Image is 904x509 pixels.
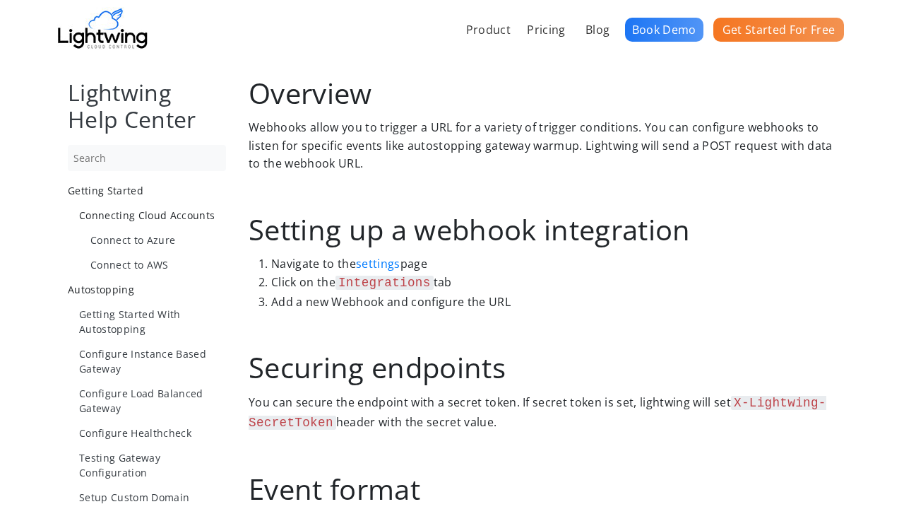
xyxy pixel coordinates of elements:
a: Configure Healthcheck [79,426,226,440]
p: You can secure the endpoint with a secret token. If secret token is set, lightwing will set heade... [249,393,836,433]
code: Integrations [335,276,434,290]
a: Pricing [522,14,570,45]
h1: Securing endpoints [249,353,836,382]
a: Setup Custom Domain [79,490,226,505]
p: Webhooks allow you to trigger a URL for a variety of trigger conditions. You can configure webhoo... [249,119,836,173]
li: Click on the tab [271,273,836,293]
a: Blog [581,14,614,45]
a: Connect to Azure [90,233,226,247]
a: settings [356,256,400,271]
a: Configure Instance Based Gateway [79,346,226,376]
a: Lightwing Help Center [68,77,196,134]
a: Connect to AWS [90,257,226,272]
input: Search [68,145,226,171]
a: Configure Load Balanced Gateway [79,386,226,416]
a: Getting Started With Autostopping [79,307,226,337]
h1: Setting up a webhook integration [249,216,836,244]
a: Book Demo [625,18,703,42]
span: Getting Started [68,184,143,197]
li: Add a new Webhook and configure the URL [271,293,836,312]
a: Product [461,14,516,45]
span: Autostopping [68,283,134,296]
a: Testing Gateway Configuration [79,450,226,480]
h1: Event format [249,475,836,503]
li: Navigate to the page [271,255,836,274]
h1: Overview [249,79,836,107]
span: Connecting Cloud Accounts [79,209,215,222]
a: Get Started For Free [713,18,844,42]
